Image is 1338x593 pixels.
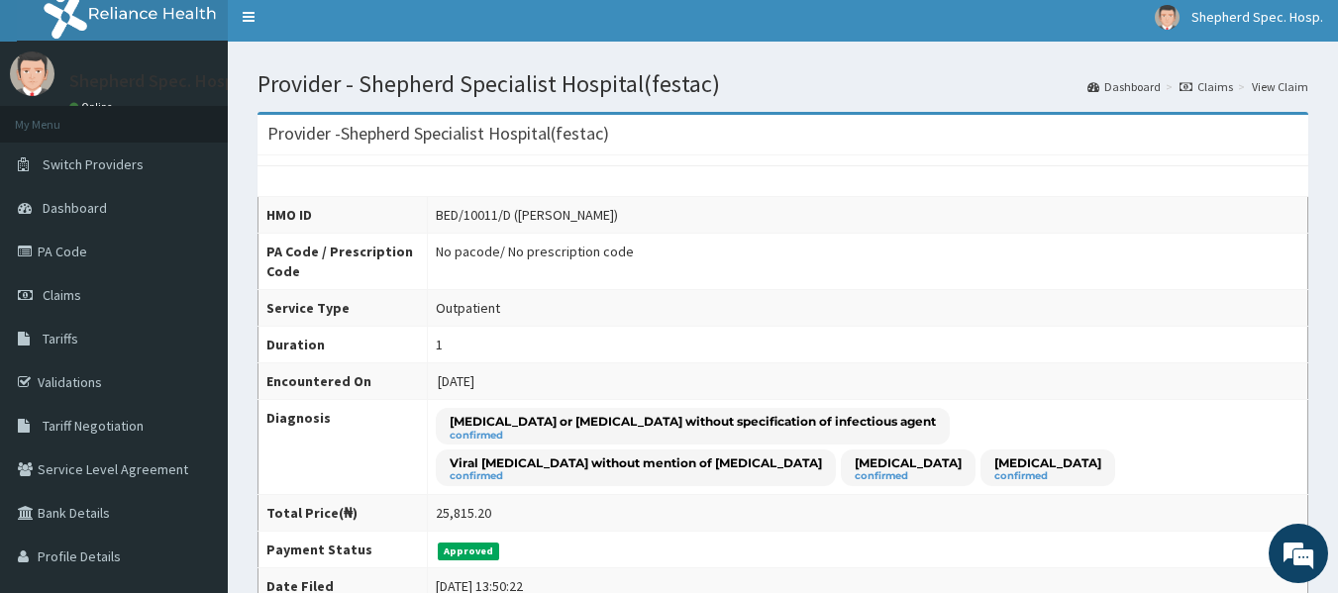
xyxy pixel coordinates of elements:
[438,543,500,560] span: Approved
[1252,78,1308,95] a: View Claim
[436,205,618,225] div: BED/10011/D ([PERSON_NAME])
[450,454,822,471] p: Viral [MEDICAL_DATA] without mention of [MEDICAL_DATA]
[450,413,936,430] p: [MEDICAL_DATA] or [MEDICAL_DATA] without specification of infectious agent
[258,234,428,290] th: PA Code / Prescription Code
[258,532,428,568] th: Payment Status
[267,125,609,143] h3: Provider - Shepherd Specialist Hospital(festac)
[43,286,81,304] span: Claims
[69,72,239,90] p: Shepherd Spec. Hosp.
[43,199,107,217] span: Dashboard
[258,400,428,495] th: Diagnosis
[10,388,377,457] textarea: Type your message and hit 'Enter'
[258,363,428,400] th: Encountered On
[1087,78,1161,95] a: Dashboard
[43,330,78,347] span: Tariffs
[1180,78,1233,95] a: Claims
[436,242,634,261] div: No pacode / No prescription code
[258,197,428,234] th: HMO ID
[436,503,491,523] div: 25,815.20
[994,471,1101,481] small: confirmed
[994,454,1101,471] p: [MEDICAL_DATA]
[450,471,822,481] small: confirmed
[10,51,54,96] img: User Image
[438,372,474,390] span: [DATE]
[103,111,333,137] div: Chat with us now
[450,431,936,441] small: confirmed
[43,155,144,173] span: Switch Providers
[115,173,273,373] span: We're online!
[855,454,962,471] p: [MEDICAL_DATA]
[258,327,428,363] th: Duration
[43,417,144,435] span: Tariff Negotiation
[855,471,962,481] small: confirmed
[436,335,443,354] div: 1
[325,10,372,57] div: Minimize live chat window
[1155,5,1180,30] img: User Image
[257,71,1308,97] h1: Provider - Shepherd Specialist Hospital(festac)
[37,99,80,148] img: d_794563401_company_1708531726252_794563401
[69,100,117,114] a: Online
[436,298,500,318] div: Outpatient
[258,495,428,532] th: Total Price(₦)
[258,290,428,327] th: Service Type
[1191,8,1323,26] span: Shepherd Spec. Hosp.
